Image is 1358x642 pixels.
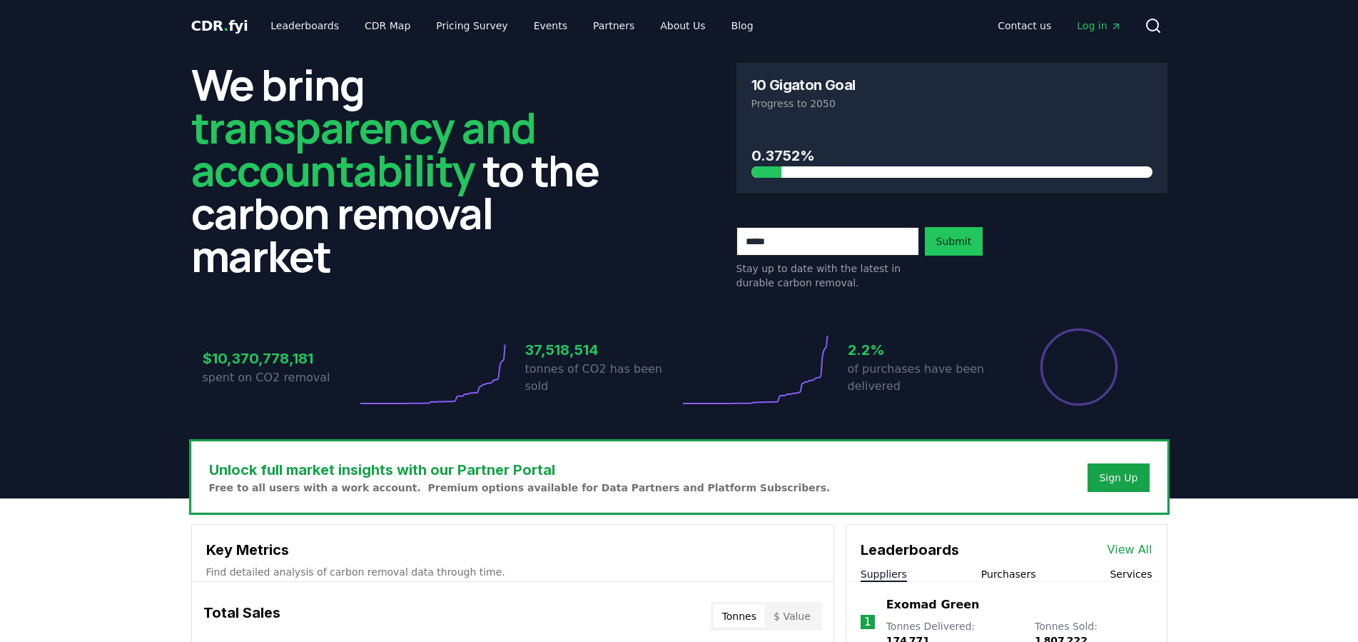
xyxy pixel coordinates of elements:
nav: Main [986,13,1132,39]
span: CDR fyi [191,17,248,34]
h3: Total Sales [203,602,280,631]
p: Free to all users with a work account. Premium options available for Data Partners and Platform S... [209,481,831,495]
a: CDR Map [353,13,422,39]
h3: 2.2% [848,339,1002,361]
h3: 0.3752% [751,145,1152,166]
h3: 10 Gigaton Goal [751,78,856,92]
h3: Leaderboards [861,539,959,561]
h3: $10,370,778,181 [203,348,357,369]
a: Blog [720,13,765,39]
a: Pricing Survey [425,13,519,39]
p: 1 [864,613,871,631]
button: Services [1110,567,1152,581]
a: About Us [649,13,716,39]
a: Exomad Green [886,596,980,613]
h3: Unlock full market insights with our Partner Portal [209,459,831,481]
a: View All [1108,541,1152,558]
span: transparency and accountability [191,98,536,199]
p: Progress to 2050 [751,96,1152,111]
a: Partners [582,13,646,39]
a: Sign Up [1099,471,1137,485]
span: . [223,17,228,34]
p: Find detailed analysis of carbon removal data through time. [206,565,819,579]
button: $ Value [765,605,819,628]
h2: We bring to the carbon removal market [191,63,622,277]
nav: Main [259,13,764,39]
a: Contact us [986,13,1063,39]
p: of purchases have been delivered [848,361,1002,395]
button: Purchasers [981,567,1036,581]
button: Suppliers [861,567,907,581]
a: Events [522,13,579,39]
a: Leaderboards [259,13,350,39]
p: tonnes of CO2 has been sold [525,361,679,395]
button: Submit [925,227,983,256]
h3: 37,518,514 [525,339,679,361]
p: spent on CO2 removal [203,369,357,386]
a: CDR.fyi [191,16,248,36]
div: Percentage of sales delivered [1039,327,1119,407]
p: Stay up to date with the latest in durable carbon removal. [736,261,919,290]
h3: Key Metrics [206,539,819,561]
button: Sign Up [1088,463,1149,492]
span: Log in [1077,19,1121,33]
a: Log in [1065,13,1132,39]
button: Tonnes [714,605,765,628]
